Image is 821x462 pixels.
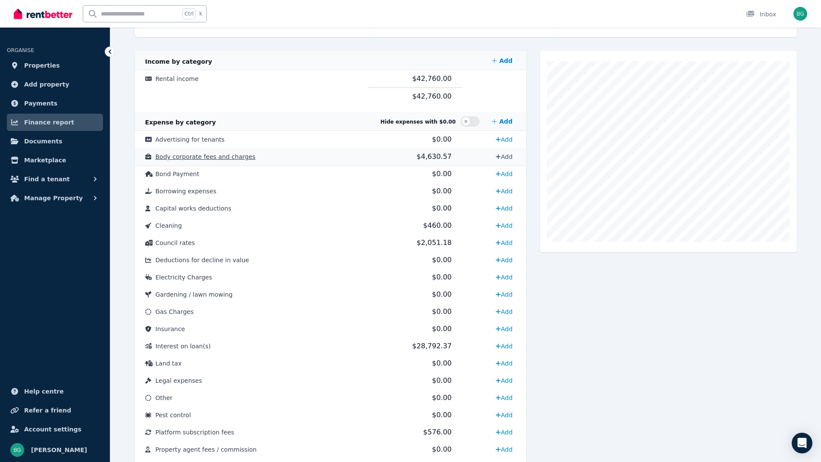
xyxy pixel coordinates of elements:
span: Gas Charges [156,308,194,315]
span: $0.00 [432,325,452,333]
a: Add [492,253,516,267]
a: Documents [7,133,103,150]
a: Add [492,408,516,422]
span: Capital works deductions [156,205,231,212]
span: $0.00 [432,376,452,384]
a: Add [492,391,516,405]
a: Add [492,236,516,250]
button: Find a tenant [7,171,103,188]
a: Add [492,184,516,198]
span: $0.00 [432,307,452,316]
a: Help centre [7,383,103,400]
a: Add [492,167,516,181]
a: Add [492,374,516,388]
a: Finance report [7,114,103,131]
span: Insurance [156,326,185,332]
a: Add [492,133,516,146]
img: RentBetter [14,7,72,20]
a: Payments [7,95,103,112]
a: Add [492,425,516,439]
span: $0.00 [432,170,452,178]
span: Gardening / lawn mowing [156,291,233,298]
span: Find a tenant [24,174,70,184]
span: $0.00 [432,187,452,195]
span: Interest on loan(s) [156,343,211,350]
a: Properties [7,57,103,74]
span: $28,792.37 [412,342,452,350]
span: Help centre [24,386,64,397]
span: Deductions for decline in value [156,257,249,264]
span: Cleaning [156,222,182,229]
span: $0.00 [432,359,452,367]
span: $4,630.57 [417,152,452,161]
span: Properties [24,60,60,71]
span: k [199,10,202,17]
span: Add property [24,79,69,90]
span: [PERSON_NAME] [31,445,87,455]
a: Add [492,288,516,301]
span: Rental income [156,75,199,82]
span: Other [156,394,173,401]
a: Add [492,305,516,319]
span: Advertising for tenants [156,136,225,143]
a: Add [488,113,516,130]
span: $0.00 [432,411,452,419]
span: Account settings [24,424,81,434]
button: Manage Property [7,189,103,207]
span: Expense by category [145,119,216,126]
span: Borrowing expenses [156,188,216,195]
a: Refer a friend [7,402,103,419]
span: $460.00 [423,221,452,229]
span: $0.00 [432,256,452,264]
a: Add [492,150,516,164]
span: $42,760.00 [412,92,452,100]
span: Refer a friend [24,405,71,415]
span: $0.00 [432,273,452,281]
a: Add [492,270,516,284]
span: Ctrl [182,8,196,19]
span: $0.00 [432,394,452,402]
span: Finance report [24,117,74,127]
div: Inbox [746,10,776,19]
span: ORGANISE [7,47,34,53]
span: Manage Property [24,193,83,203]
span: Payments [24,98,57,109]
a: Add [492,219,516,233]
a: Add property [7,76,103,93]
span: $2,051.18 [417,239,452,247]
span: Documents [24,136,62,146]
img: Bruna Green [793,7,807,21]
span: Property agent fees / commission [156,446,257,453]
span: Body corporate fees and charges [156,153,256,160]
span: Electricity Charges [156,274,212,281]
a: Add [492,339,516,353]
a: Add [492,322,516,336]
span: Platform subscription fees [156,429,234,436]
span: Land tax [156,360,182,367]
span: Legal expenses [156,377,202,384]
span: $0.00 [432,135,452,143]
span: Hide expenses with $0.00 [381,119,456,125]
span: $576.00 [423,428,452,436]
span: $0.00 [432,290,452,298]
a: Add [492,357,516,370]
a: Add [492,202,516,215]
a: Marketplace [7,152,103,169]
span: Bond Payment [156,171,200,177]
span: $0.00 [432,445,452,453]
span: $0.00 [432,204,452,212]
span: Council rates [156,239,195,246]
a: Add [492,443,516,456]
a: Account settings [7,421,103,438]
span: Marketplace [24,155,66,165]
span: Income by category [145,58,212,65]
span: $42,760.00 [412,74,452,83]
a: Add [488,52,516,69]
img: Bruna Green [10,443,24,457]
span: Pest control [156,412,191,419]
div: Open Intercom Messenger [792,433,812,453]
